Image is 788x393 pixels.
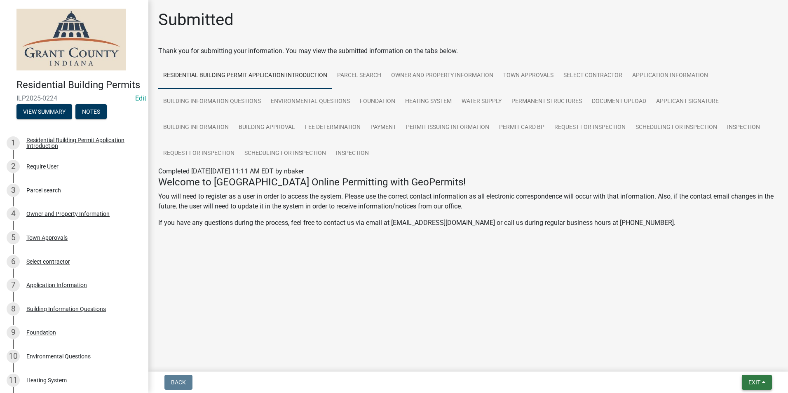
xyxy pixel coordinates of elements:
[135,94,146,102] a: Edit
[158,192,778,211] p: You will need to register as a user in order to access the system. Please use the correct contact...
[16,109,72,115] wm-modal-confirm: Summary
[507,89,587,115] a: Permanent Structures
[158,115,234,141] a: Building Information
[7,326,20,339] div: 9
[158,89,266,115] a: Building Information Questions
[26,137,135,149] div: Residential Building Permit Application Introduction
[7,255,20,268] div: 6
[7,184,20,197] div: 3
[16,94,132,102] span: ILP2025-0224
[158,140,239,167] a: Request for Inspection
[549,115,631,141] a: Request for Inspection
[26,259,70,264] div: Select contractor
[16,9,126,70] img: Grant County, Indiana
[332,63,386,89] a: Parcel search
[7,374,20,387] div: 11
[494,115,549,141] a: Permit Card BP
[7,136,20,150] div: 1
[266,89,355,115] a: Environmental Questions
[651,89,724,115] a: Applicant Signature
[158,176,778,188] h4: Welcome to [GEOGRAPHIC_DATA] Online Permitting with GeoPermits!
[401,115,494,141] a: Permit Issuing Information
[158,10,234,30] h1: Submitted
[7,302,20,316] div: 8
[355,89,400,115] a: Foundation
[75,104,107,119] button: Notes
[239,140,331,167] a: Scheduling for Inspection
[26,235,68,241] div: Town Approvals
[26,353,91,359] div: Environmental Questions
[722,115,765,141] a: Inspection
[171,379,186,386] span: Back
[7,278,20,292] div: 7
[587,89,651,115] a: Document Upload
[26,282,87,288] div: Application Information
[7,231,20,244] div: 5
[498,63,558,89] a: Town Approvals
[300,115,366,141] a: Fee Determination
[366,115,401,141] a: Payment
[26,164,59,169] div: Require User
[158,63,332,89] a: Residential Building Permit Application Introduction
[26,211,110,217] div: Owner and Property Information
[386,63,498,89] a: Owner and Property Information
[16,104,72,119] button: View Summary
[164,375,192,390] button: Back
[158,167,304,175] span: Completed [DATE][DATE] 11:11 AM EDT by nbaker
[234,115,300,141] a: Building Approval
[26,187,61,193] div: Parcel search
[158,218,778,228] p: If you have any questions during the process, feel free to contact us via email at [EMAIL_ADDRESS...
[558,63,627,89] a: Select contractor
[26,330,56,335] div: Foundation
[7,207,20,220] div: 4
[742,375,772,390] button: Exit
[627,63,713,89] a: Application Information
[748,379,760,386] span: Exit
[400,89,457,115] a: Heating System
[457,89,507,115] a: Water Supply
[631,115,722,141] a: Scheduling for Inspection
[135,94,146,102] wm-modal-confirm: Edit Application Number
[26,306,106,312] div: Building Information Questions
[75,109,107,115] wm-modal-confirm: Notes
[26,377,67,383] div: Heating System
[16,79,142,91] h4: Residential Building Permits
[7,350,20,363] div: 10
[158,46,778,56] div: Thank you for submitting your information. You may view the submitted information on the tabs below.
[7,160,20,173] div: 2
[331,140,374,167] a: Inspection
